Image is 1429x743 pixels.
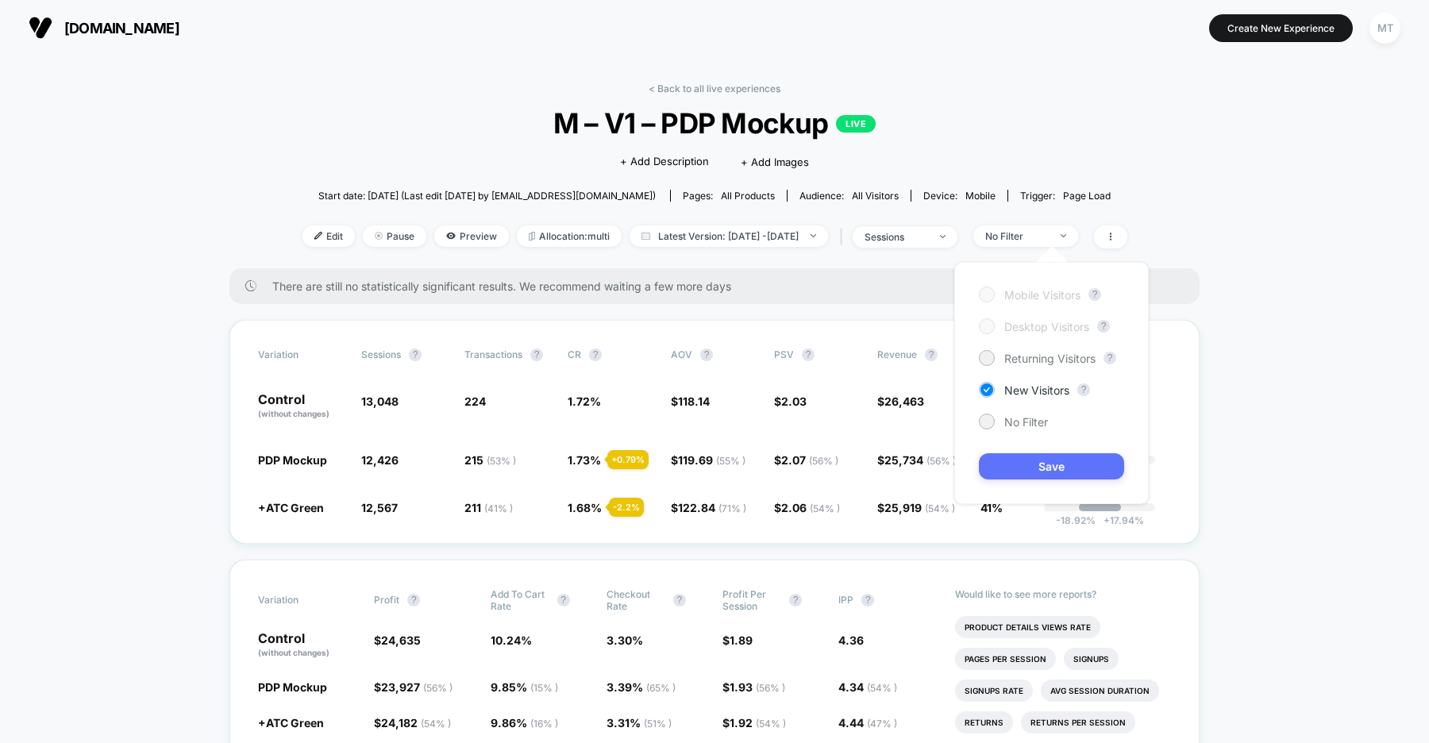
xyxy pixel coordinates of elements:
div: + 0.79 % [607,450,649,469]
span: 1.93 [730,680,785,694]
span: Transactions [464,348,522,360]
span: There are still no statistically significant results. We recommend waiting a few more days [272,279,1168,293]
span: 1.73 % [568,453,601,467]
span: $ [774,453,838,467]
button: ? [409,348,422,361]
span: +ATC Green [258,501,324,514]
span: 1.89 [730,633,753,647]
span: 118.14 [678,395,710,408]
span: 4.34 [838,680,897,694]
span: $ [877,395,924,408]
button: [DOMAIN_NAME] [24,15,184,40]
span: ( 71 % ) [718,502,746,514]
img: end [811,234,816,237]
span: 10.24 % [491,633,532,647]
span: $ [774,501,840,514]
span: Profit [374,594,399,606]
span: Returning Visitors [1004,352,1096,365]
span: 224 [464,395,486,408]
span: 3.39 % [607,680,676,694]
span: $ [374,716,451,730]
span: 24,182 [381,716,451,730]
li: Product Details Views Rate [955,616,1100,638]
button: ? [861,594,874,606]
button: ? [673,594,686,606]
span: $ [877,453,956,467]
button: ? [1104,352,1116,364]
img: calendar [641,232,650,240]
a: < Back to all live experiences [649,83,780,94]
span: 9.85 % [491,680,558,694]
span: $ [671,453,745,467]
span: +ATC Green [258,716,324,730]
span: (without changes) [258,409,329,418]
img: rebalance [529,232,535,241]
span: 9.86 % [491,716,558,730]
span: Latest Version: [DATE] - [DATE] [630,225,828,247]
span: $ [722,633,753,647]
span: 13,048 [361,395,399,408]
div: - 2.2 % [609,498,644,517]
span: ( 53 % ) [487,455,516,467]
span: $ [722,716,786,730]
button: ? [589,348,602,361]
div: sessions [865,231,928,243]
span: 4.36 [838,633,864,647]
button: ? [1097,320,1110,333]
div: Audience: [799,190,899,202]
img: Visually logo [29,16,52,40]
span: IPP [838,594,853,606]
span: All Visitors [852,190,899,202]
img: end [1061,234,1066,237]
span: ( 54 % ) [867,682,897,694]
div: Pages: [683,190,775,202]
span: ( 54 % ) [810,502,840,514]
span: 12,567 [361,501,398,514]
span: 1.92 [730,716,786,730]
span: Edit [302,225,355,247]
span: Profit Per Session [722,588,781,612]
span: 26,463 [884,395,924,408]
span: 4.44 [838,716,897,730]
button: ? [530,348,543,361]
span: $ [671,501,746,514]
span: mobile [965,190,996,202]
span: 24,635 [381,633,421,647]
p: Control [258,632,358,659]
button: ? [1077,383,1090,396]
span: 25,919 [884,501,955,514]
span: Variation [258,588,345,612]
div: MT [1369,13,1400,44]
span: Allocation: multi [517,225,622,247]
span: ( 54 % ) [421,718,451,730]
span: 17.94 % [1096,514,1144,526]
p: LIVE [836,115,876,133]
span: (without changes) [258,648,329,657]
span: all products [721,190,775,202]
button: ? [407,594,420,606]
span: 23,927 [381,680,453,694]
button: ? [700,348,713,361]
span: + Add Images [741,156,809,168]
span: 1.72 % [568,395,601,408]
span: 122.84 [678,501,746,514]
span: 12,426 [361,453,399,467]
span: -18.92 % [1056,514,1096,526]
span: ( 16 % ) [530,718,558,730]
span: 3.31 % [607,716,672,730]
span: ( 54 % ) [756,718,786,730]
img: end [375,232,383,240]
button: ? [802,348,815,361]
span: 215 [464,453,516,467]
span: $ [774,395,807,408]
span: 211 [464,501,513,514]
span: ( 56 % ) [926,455,956,467]
span: Desktop Visitors [1004,320,1089,333]
li: Returns [955,711,1013,733]
li: Signups Rate [955,679,1033,702]
img: edit [314,232,322,240]
span: $ [877,501,955,514]
img: end [940,235,946,238]
span: No Filter [1004,415,1048,429]
button: ? [1088,288,1101,301]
